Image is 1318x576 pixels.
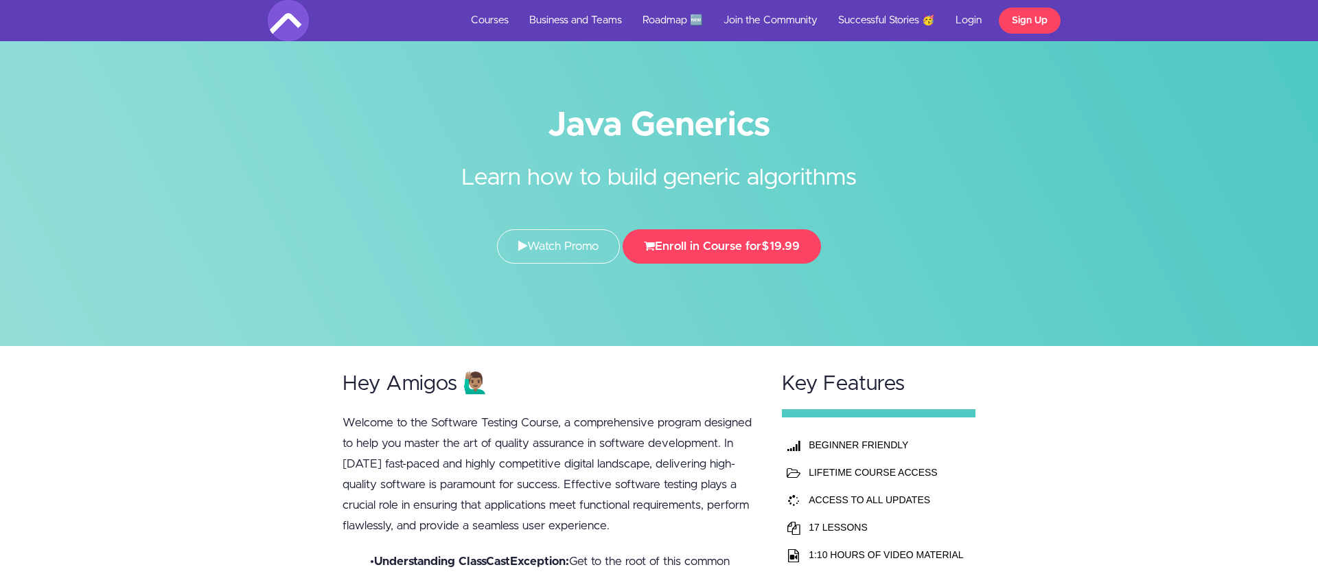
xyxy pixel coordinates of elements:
[497,229,620,264] a: Watch Promo
[268,110,1050,141] h1: Java Generics
[805,541,967,568] td: 1:10 HOURS OF VIDEO MATERIAL
[782,373,975,395] h2: Key Features
[374,555,569,567] b: Understanding ClassCastException:
[805,514,967,541] td: 17 LESSONS
[343,373,756,395] h2: Hey Amigos 🙋🏽‍♂️
[805,486,967,514] td: ACCESS TO ALL UPDATES
[805,431,967,459] th: BEGINNER FRIENDLY
[343,413,756,536] p: Welcome to the Software Testing Course, a comprehensive program designed to help you master the a...
[805,459,967,486] td: LIFETIME COURSE ACCESS
[761,240,800,252] span: $19.99
[402,141,916,195] h2: Learn how to build generic algorithms
[999,8,1061,34] a: Sign Up
[623,229,821,264] button: Enroll in Course for$19.99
